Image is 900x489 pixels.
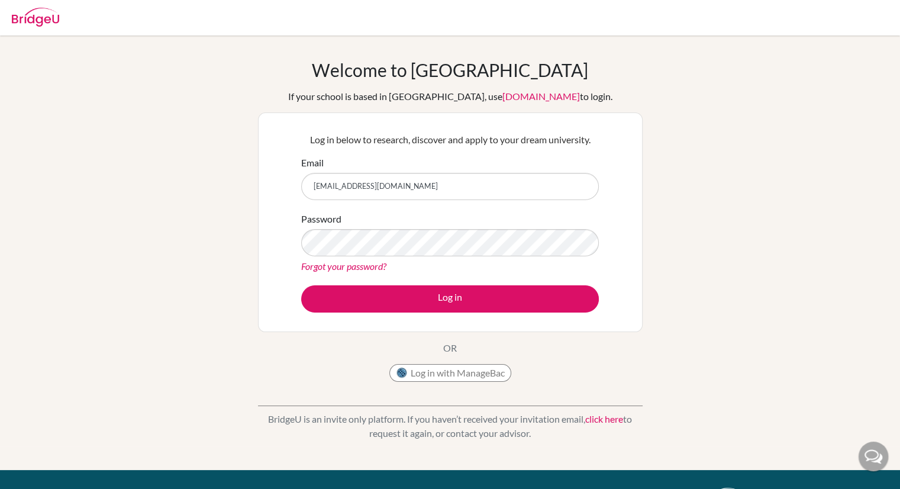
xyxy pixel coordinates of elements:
div: If your school is based in [GEOGRAPHIC_DATA], use to login. [288,89,612,104]
a: Forgot your password? [301,260,386,272]
h1: Welcome to [GEOGRAPHIC_DATA] [312,59,588,81]
img: Bridge-U [12,8,59,27]
a: click here [585,413,623,424]
p: BridgeU is an invite only platform. If you haven’t received your invitation email, to request it ... [258,412,643,440]
a: [DOMAIN_NAME] [502,91,580,102]
label: Email [301,156,324,170]
p: OR [443,341,457,355]
button: Log in [301,285,599,313]
p: Log in below to research, discover and apply to your dream university. [301,133,599,147]
span: Help [27,8,51,19]
button: Log in with ManageBac [389,364,511,382]
label: Password [301,212,341,226]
